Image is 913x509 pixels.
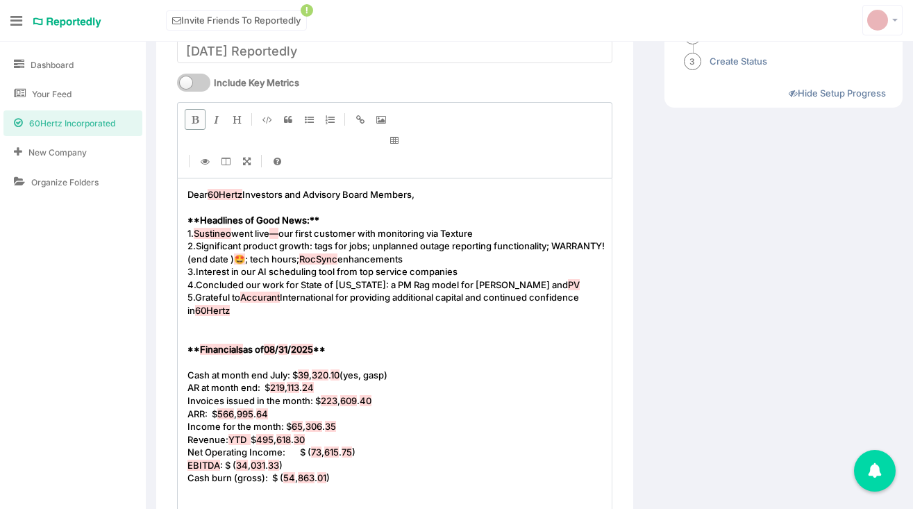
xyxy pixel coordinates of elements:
span: 40 [360,395,371,406]
span: 3. [187,266,196,277]
button: Heading [226,109,247,130]
span: : $ ( , . ) [187,460,283,471]
span: 306 [305,421,322,432]
span: 65 [292,421,303,432]
button: Import an image [371,109,392,130]
button: Italic [206,109,226,130]
span: 54 [283,472,295,483]
span: Income for the month: $ , . [187,421,338,432]
span: as of [243,344,264,355]
span: Grateful to [195,292,240,303]
button: Toggle Side by Side [215,151,236,172]
span: Interest in our AI scheduling tool from top service companies [196,266,458,277]
span: 01 [317,472,326,483]
span: Financials [200,344,243,355]
span: Sustineo [194,228,231,239]
span: 618 [276,434,291,445]
span: 863 [298,472,315,483]
span: 113 [287,382,299,393]
span: Dashboard [31,59,74,71]
span: Organize Folders [31,176,99,188]
span: enhancements [337,253,403,265]
span: 219 [270,382,285,393]
span: ARR: $ , . [187,408,270,419]
a: 60Hertz Incorporated [3,110,142,136]
i: | [344,113,346,126]
span: / [287,344,291,355]
span: 495 [256,434,274,445]
span: ; tech hours; [245,253,299,265]
span: 75 [342,447,352,458]
span: 10 [330,369,340,381]
span: Significant product growth: tags for jobs; unplanned outage reporting functionality; WARRANTY! (e... [187,240,607,265]
span: — [269,228,278,239]
span: 320 [312,369,328,381]
i: | [189,155,190,168]
span: 60Hertz [195,305,230,316]
button: Markdown Guide [267,151,287,172]
span: 30 [294,434,305,445]
span: Revenue: $ , . [187,434,307,445]
span: International for providing additional capital and continued confidence in [187,292,581,316]
span: 33 [268,460,279,471]
a: Invite Friends To Reportedly! [166,10,307,31]
span: EBITDA [187,460,220,471]
span: 566 [217,408,234,419]
span: YTD [228,434,251,445]
span: 223 [321,395,337,406]
span: 73 [311,447,321,458]
span: 08 [264,344,275,355]
img: svg+xml;base64,PD94bWwgdmVyc2lvbj0iMS4wIiBlbmNvZGluZz0iVVRGLTgiPz4KICAgICAg%0APHN2ZyB2ZXJzaW9uPSI... [867,10,888,31]
span: Include Key Metrics [214,76,299,90]
span: our first customer with monitoring via Texture [278,228,473,239]
button: Quote [278,109,299,130]
button: Insert Table [185,130,605,151]
span: AR at month end: $ , . [187,382,316,393]
span: 24 [302,382,314,393]
span: 2. [187,240,196,251]
button: Toggle Preview [194,151,215,172]
a: Dashboard [3,52,142,78]
button: Numbered List [319,109,340,130]
span: went live [231,228,269,239]
a: Your Feed [3,81,142,107]
i: | [261,155,262,168]
span: 60Hertz Incorporated [29,117,115,129]
button: Generic List [299,109,319,130]
span: 34 [236,460,248,471]
a: Organize Folders [3,169,142,195]
a: Create Status [710,55,767,68]
span: 🤩 [234,253,245,265]
span: 60Hertz [208,189,242,200]
button: Create Link [350,109,371,130]
a: Hide Setup Progress [789,87,886,99]
span: Cash burn (gross): $ ( , . ) [187,472,330,483]
span: 609 [340,395,357,406]
span: 5. [187,292,195,303]
span: 2025 [291,344,313,355]
span: 3 [684,53,701,70]
span: Concluded our work for State of [US_STATE]: a PM Rag model for [PERSON_NAME] and [196,279,568,290]
span: Accurant [240,292,280,303]
button: Bold [185,109,206,130]
a: Reportedly [33,10,102,34]
span: Invoices issued in the month: $ , . [187,395,374,406]
span: 615 [324,447,339,458]
span: RocSync [299,253,337,265]
span: 1. [187,228,194,239]
span: Your Feed [32,88,72,100]
i: | [251,113,253,126]
span: Cash at month end July: $ , . (yes, gasp) [187,369,387,381]
button: Code [257,109,278,130]
span: 995 [237,408,253,419]
a: New Company [3,140,142,165]
span: 4. [187,279,196,290]
span: New Company [28,147,87,158]
span: Headlines of Good News: [200,215,310,226]
span: PV [568,279,580,290]
span: 35 [325,421,336,432]
span: / [275,344,278,355]
span: ! [301,4,313,17]
span: Net Operating Income: $ ( , . ) [187,447,355,458]
span: Dear Investors and Advisory Board Members, [187,189,414,200]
